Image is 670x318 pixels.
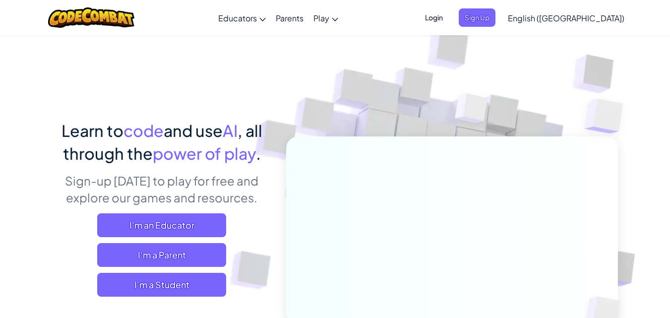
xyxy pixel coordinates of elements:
[459,8,495,27] button: Sign Up
[271,4,308,31] a: Parents
[123,121,164,140] span: code
[153,143,256,163] span: power of play
[53,172,271,206] p: Sign-up [DATE] to play for free and explore our games and resources.
[164,121,223,140] span: and use
[218,13,257,23] span: Educators
[48,7,135,28] img: CodeCombat logo
[97,243,226,267] a: I'm a Parent
[97,273,226,297] button: I'm a Student
[223,121,238,140] span: AI
[308,4,343,31] a: Play
[503,4,629,31] a: English ([GEOGRAPHIC_DATA])
[508,13,624,23] span: English ([GEOGRAPHIC_DATA])
[97,213,226,237] a: I'm an Educator
[419,8,449,27] button: Login
[213,4,271,31] a: Educators
[313,13,329,23] span: Play
[256,143,261,163] span: .
[436,74,507,148] img: Overlap cubes
[565,74,651,158] img: Overlap cubes
[61,121,123,140] span: Learn to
